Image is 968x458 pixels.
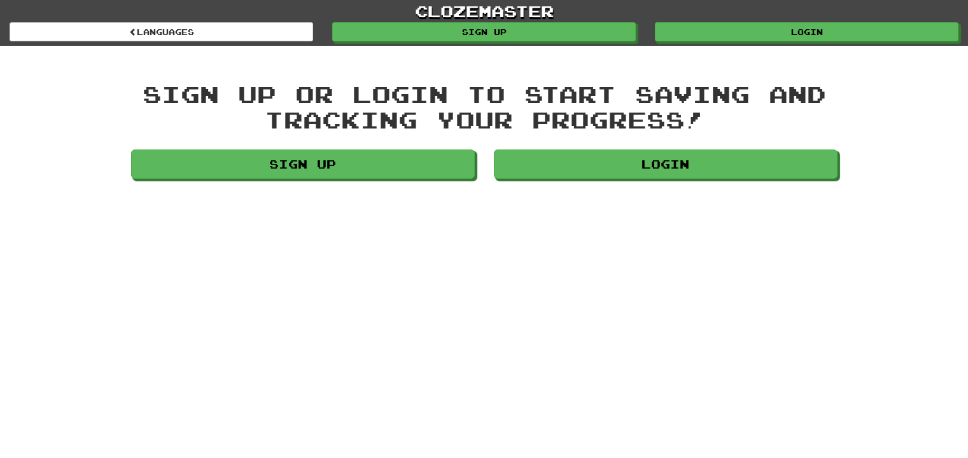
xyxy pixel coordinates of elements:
a: Languages [10,22,313,41]
a: Sign up [131,149,475,179]
div: Sign up or login to start saving and tracking your progress! [131,81,838,132]
a: Login [494,149,838,179]
a: Login [655,22,958,41]
a: Sign up [332,22,636,41]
